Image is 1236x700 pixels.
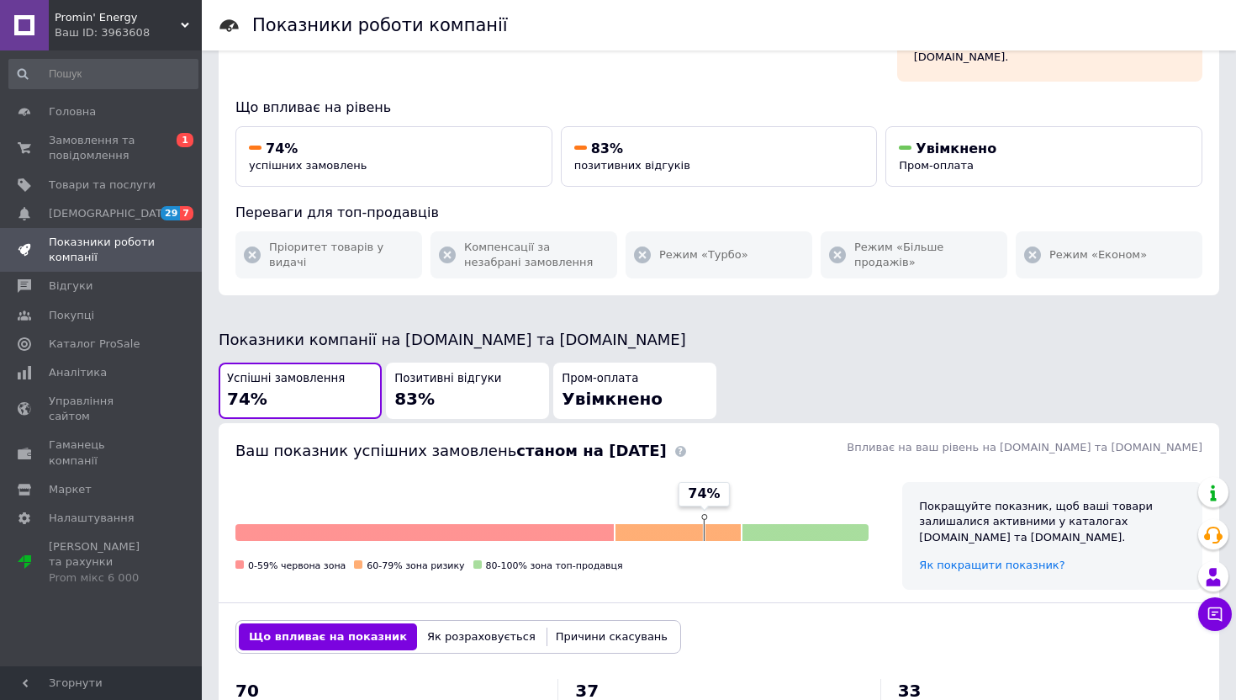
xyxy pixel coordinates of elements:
span: Успішні замовлення [227,371,345,387]
span: Увімкнено [916,141,996,156]
a: Як покращити показник? [919,559,1064,571]
span: Пром-оплата [899,159,974,172]
span: 74% [227,389,267,409]
button: Успішні замовлення74% [219,363,382,419]
input: Пошук [8,59,198,89]
span: Режим «Більше продажів» [854,240,999,270]
button: Що впливає на показник [239,623,417,650]
button: Причини скасувань [546,623,678,650]
div: Покращуйте показник, щоб ваші товари залишалися активними у каталогах [DOMAIN_NAME] та [DOMAIN_NA... [919,499,1186,545]
span: Головна [49,104,96,119]
span: Налаштування [49,511,135,526]
button: Позитивні відгуки83% [386,363,549,419]
span: Пром-оплата [562,371,638,387]
span: 74% [266,141,298,156]
span: Позитивні відгуки [394,371,501,387]
span: Ваш показник успішних замовлень [235,442,667,459]
span: успішних замовлень [249,159,367,172]
span: позитивних відгуків [574,159,690,172]
span: [PERSON_NAME] та рахунки [49,539,156,586]
button: Пром-оплатаУвімкнено [553,363,716,419]
span: 1 [177,133,193,147]
span: Замовлення та повідомлення [49,133,156,163]
button: 74%успішних замовлень [235,126,552,188]
span: 80-100% зона топ-продавця [486,560,623,571]
span: [DEMOGRAPHIC_DATA] [49,206,173,221]
span: 29 [161,206,180,220]
span: Впливає на ваш рівень на [DOMAIN_NAME] та [DOMAIN_NAME] [847,441,1202,453]
span: Компенсації за незабрані замовлення [464,240,609,270]
b: станом на [DATE] [516,442,666,459]
span: Каталог ProSale [49,337,140,352]
span: Гаманець компанії [49,437,156,468]
span: Що впливає на рівень [235,99,391,115]
span: Управління сайтом [49,394,156,424]
span: Режим «Економ» [1049,247,1147,262]
span: Переваги для топ-продавців [235,204,439,220]
span: Відгуки [49,278,92,294]
span: 60-79% зона ризику [367,560,464,571]
span: Пріоритет товарів у видачі [269,240,414,270]
button: Як розраховується [417,623,546,650]
span: Режим «Турбо» [659,247,748,262]
button: Чат з покупцем [1198,597,1232,631]
span: Аналітика [49,365,107,380]
button: 83%позитивних відгуків [561,126,878,188]
div: Prom мікс 6 000 [49,570,156,586]
span: Покупці [49,308,94,323]
span: 74% [688,485,720,503]
span: Маркет [49,482,92,497]
span: Promin' Energy [55,10,181,25]
span: Показники компанії на [DOMAIN_NAME] та [DOMAIN_NAME] [219,331,686,348]
span: Товари та послуги [49,178,156,193]
span: Показники роботи компанії [49,235,156,265]
span: 83% [394,389,435,409]
h1: Показники роботи компанії [252,15,508,35]
button: УвімкненоПром-оплата [885,126,1202,188]
span: 0-59% червона зона [248,560,346,571]
div: Ваш ID: 3963608 [55,25,202,40]
span: 83% [591,141,623,156]
span: 7 [180,206,193,220]
span: Увімкнено [562,389,663,409]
